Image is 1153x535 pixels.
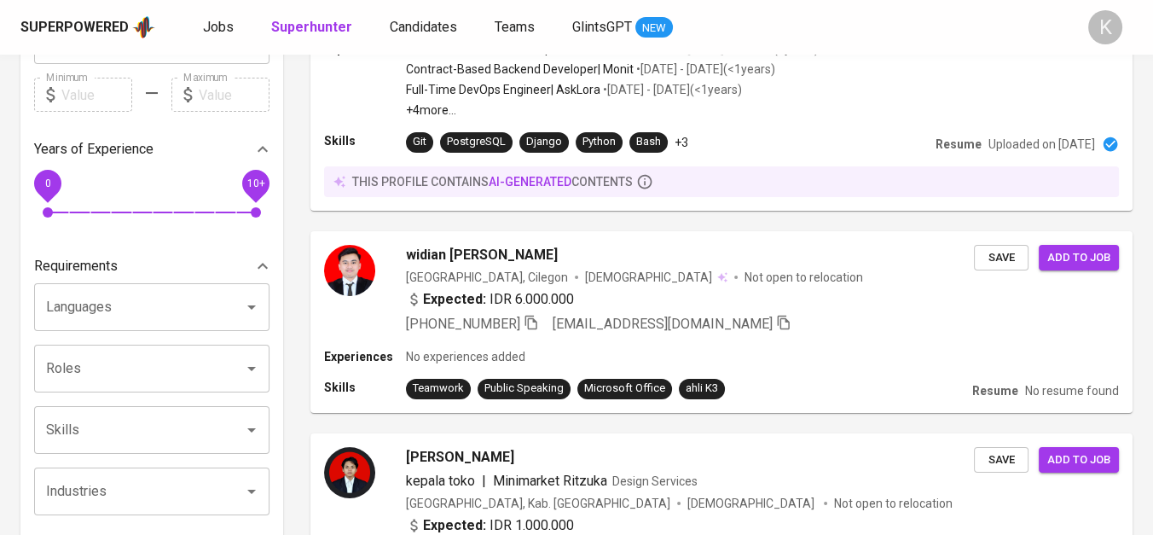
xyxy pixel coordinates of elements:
[1047,451,1110,470] span: Add to job
[447,134,506,150] div: PostgreSQL
[406,289,574,310] div: IDR 6.000.000
[406,348,525,365] p: No experiences added
[634,61,775,78] p: • [DATE] - [DATE] ( <1 years )
[406,495,670,512] div: [GEOGRAPHIC_DATA], Kab. [GEOGRAPHIC_DATA]
[324,379,406,396] p: Skills
[390,17,461,38] a: Candidates
[34,249,269,283] div: Requirements
[132,15,155,40] img: app logo
[982,248,1020,268] span: Save
[199,78,269,112] input: Value
[406,473,475,489] span: kepala toko
[352,173,633,190] p: this profile contains contents
[390,19,457,35] span: Candidates
[246,177,264,189] span: 10+
[495,19,535,35] span: Teams
[1039,447,1119,474] button: Add to job
[324,348,406,365] p: Experiences
[745,269,863,286] p: Not open to relocation
[600,81,742,98] p: • [DATE] - [DATE] ( <1 years )
[988,136,1095,153] p: Uploaded on [DATE]
[612,474,698,488] span: Design Services
[44,177,50,189] span: 0
[406,102,819,119] p: +4 more ...
[406,269,568,286] div: [GEOGRAPHIC_DATA], Cilegon
[484,381,564,397] div: Public Speaking
[324,245,375,296] img: a670eaa8-e95d-4d52-ad0e-0321fd12cf23.jpg
[675,134,688,151] p: +3
[482,471,486,491] span: |
[406,61,634,78] p: Contract-Based Backend Developer | Monit
[686,381,718,397] div: ahli K3
[526,134,562,150] div: Django
[553,316,773,332] span: [EMAIL_ADDRESS][DOMAIN_NAME]
[974,245,1028,271] button: Save
[203,17,237,38] a: Jobs
[974,447,1028,474] button: Save
[271,17,356,38] a: Superhunter
[495,17,538,38] a: Teams
[406,447,514,468] span: [PERSON_NAME]
[34,132,269,166] div: Years of Experience
[34,256,118,276] p: Requirements
[413,381,464,397] div: Teamwork
[324,447,375,498] img: b00e5698e867e63fb404b26f8708d7ec.jpg
[1039,245,1119,271] button: Add to job
[493,473,607,489] span: Minimarket Ritzuka
[834,495,953,512] p: Not open to relocation
[584,381,665,397] div: Microsoft Office
[687,495,817,512] span: [DEMOGRAPHIC_DATA]
[240,295,264,319] button: Open
[240,357,264,381] button: Open
[271,19,352,35] b: Superhunter
[1025,382,1119,399] p: No resume found
[936,136,982,153] p: Resume
[34,139,154,160] p: Years of Experience
[636,134,661,150] div: Bash
[406,316,520,332] span: [PHONE_NUMBER]
[585,269,715,286] span: [DEMOGRAPHIC_DATA]
[20,15,155,40] a: Superpoweredapp logo
[572,19,632,35] span: GlintsGPT
[240,480,264,503] button: Open
[972,382,1018,399] p: Resume
[406,245,558,265] span: widian [PERSON_NAME]
[582,134,616,150] div: Python
[423,289,486,310] b: Expected:
[1088,10,1122,44] div: K
[413,134,426,150] div: Git
[489,175,571,189] span: AI-generated
[982,451,1020,470] span: Save
[572,17,673,38] a: GlintsGPT NEW
[324,132,406,149] p: Skills
[203,19,234,35] span: Jobs
[1047,248,1110,268] span: Add to job
[406,81,600,98] p: Full-Time DevOps Engineer | AskLora
[20,18,129,38] div: Superpowered
[61,78,132,112] input: Value
[310,231,1133,413] a: widian [PERSON_NAME][GEOGRAPHIC_DATA], Cilegon[DEMOGRAPHIC_DATA] Not open to relocationExpected: ...
[240,418,264,442] button: Open
[635,20,673,37] span: NEW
